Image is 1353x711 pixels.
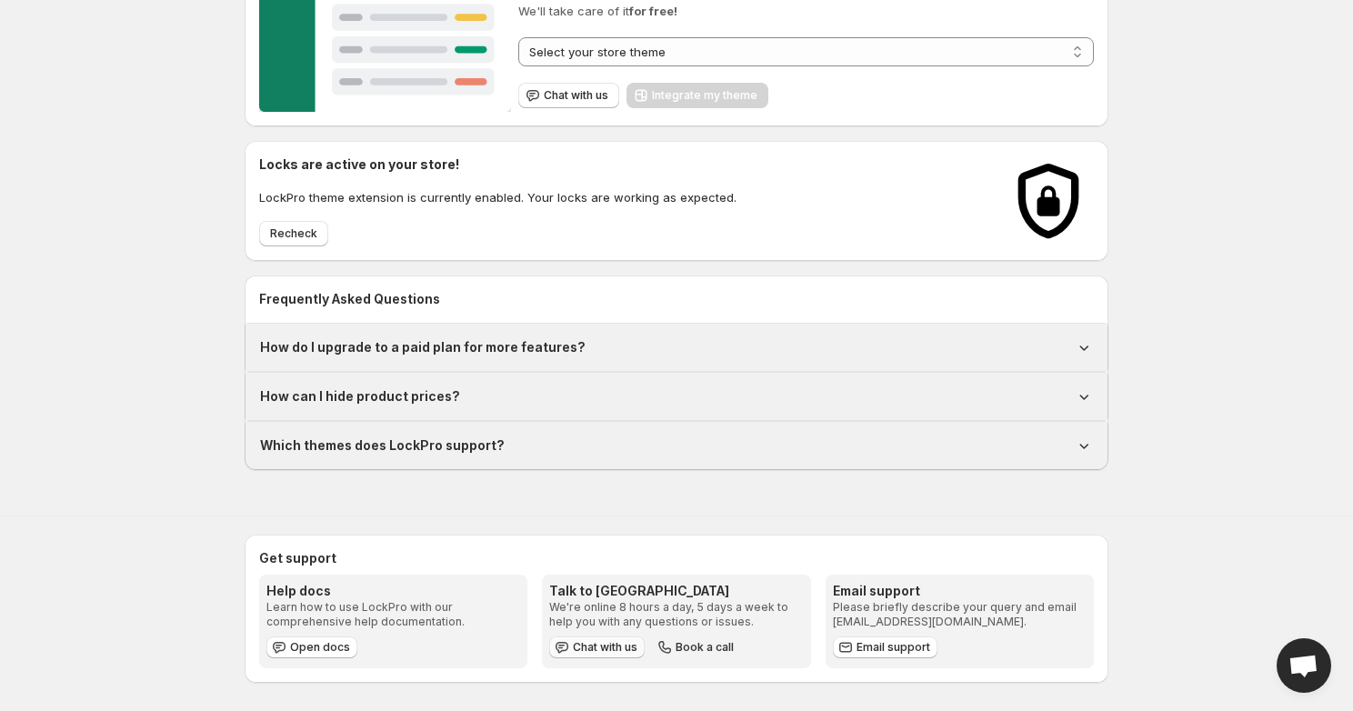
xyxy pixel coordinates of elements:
[652,636,741,658] button: Book a call
[676,640,734,655] span: Book a call
[259,188,737,206] p: LockPro theme extension is currently enabled. Your locks are working as expected.
[629,4,677,18] strong: for free!
[259,290,1094,308] h2: Frequently Asked Questions
[270,226,317,241] span: Recheck
[290,640,350,655] span: Open docs
[259,221,328,246] button: Recheck
[518,83,619,108] button: Chat with us
[573,640,637,655] span: Chat with us
[549,582,803,600] h3: Talk to [GEOGRAPHIC_DATA]
[260,338,586,356] h1: How do I upgrade to a paid plan for more features?
[266,636,357,658] a: Open docs
[549,636,645,658] button: Chat with us
[544,88,608,103] span: Chat with us
[259,155,737,174] h2: Locks are active on your store!
[260,436,505,455] h1: Which themes does LockPro support?
[1277,638,1331,693] div: Open chat
[1003,155,1094,246] img: Locks activated
[260,387,460,406] h1: How can I hide product prices?
[266,600,520,629] p: Learn how to use LockPro with our comprehensive help documentation.
[833,636,937,658] a: Email support
[833,600,1087,629] p: Please briefly describe your query and email [EMAIL_ADDRESS][DOMAIN_NAME].
[857,640,930,655] span: Email support
[833,582,1087,600] h3: Email support
[266,582,520,600] h3: Help docs
[549,600,803,629] p: We're online 8 hours a day, 5 days a week to help you with any questions or issues.
[259,549,1094,567] h2: Get support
